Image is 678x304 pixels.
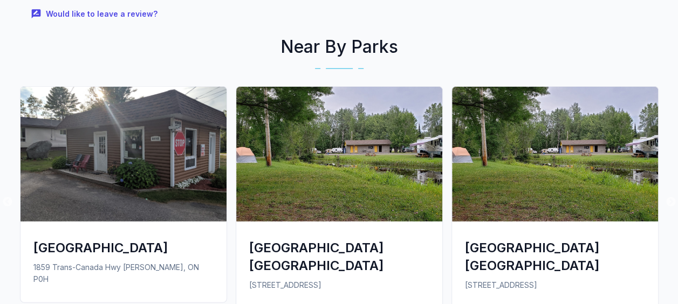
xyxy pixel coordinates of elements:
[452,87,658,222] img: Fairview Park Camping & Marina
[666,197,676,208] button: Next
[33,261,214,285] p: 1859 Trans-Canada Hwy [PERSON_NAME], ON P0H
[16,34,663,60] h2: Near By Parks
[465,239,645,274] div: [GEOGRAPHIC_DATA] [GEOGRAPHIC_DATA]
[2,197,13,208] button: Previous
[20,87,227,222] img: Dreany Haven Campground
[33,239,214,257] div: [GEOGRAPHIC_DATA]
[249,239,429,274] div: [GEOGRAPHIC_DATA] [GEOGRAPHIC_DATA]
[24,3,166,26] button: Would like to leave a review?
[249,279,429,291] p: [STREET_ADDRESS]
[465,279,645,291] p: [STREET_ADDRESS]
[236,87,442,222] img: Fairview Park Camping & Marina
